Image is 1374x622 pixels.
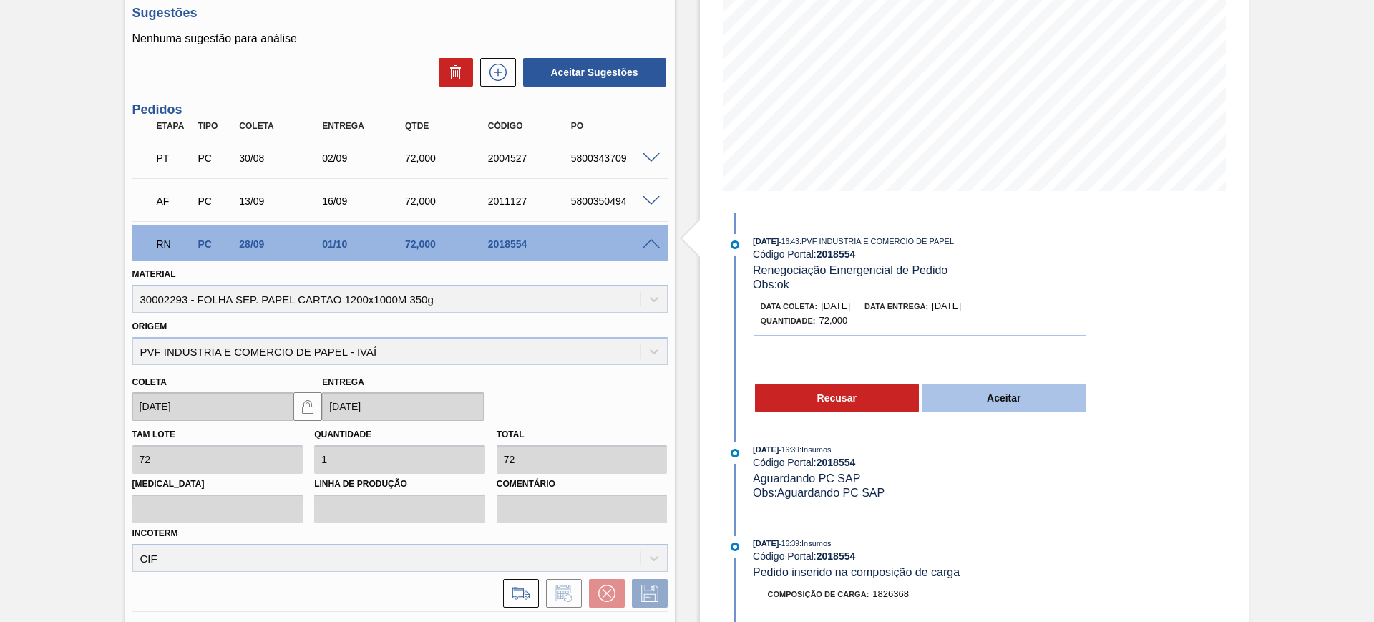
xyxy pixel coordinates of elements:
div: Em renegociação [153,228,196,260]
span: - 16:39 [779,540,799,548]
div: Nova sugestão [473,58,516,87]
div: 13/09/2025 [235,195,328,207]
div: 02/09/2025 [318,152,411,164]
span: : Insumos [799,445,832,454]
img: atual [731,449,739,457]
div: Aceitar Sugestões [516,57,668,88]
label: [MEDICAL_DATA] [132,474,303,495]
label: Entrega [322,377,364,387]
span: Data entrega: [864,302,928,311]
div: Pedido de Compra [194,238,237,250]
img: atual [731,240,739,249]
div: 5800350494 [567,195,661,207]
button: locked [293,392,322,421]
div: Etapa [153,121,196,131]
div: 16/09/2025 [318,195,411,207]
div: Pedido de Compra [194,195,237,207]
div: 30/08/2025 [235,152,328,164]
div: 01/10/2025 [318,238,411,250]
span: 72,000 [819,315,848,326]
div: 2018554 [484,238,578,250]
div: Entrega [318,121,411,131]
div: Salvar Pedido [625,579,668,608]
label: Incoterm [132,528,178,538]
div: PO [567,121,661,131]
div: Tipo [194,121,237,131]
div: 72,000 [401,238,494,250]
strong: 2018554 [817,550,856,562]
div: 2004527 [484,152,578,164]
div: 72,000 [401,195,494,207]
p: Nenhuma sugestão para análise [132,32,668,45]
span: Data coleta: [761,302,818,311]
label: Total [497,429,525,439]
img: locked [299,398,316,415]
div: Código Portal: [753,248,1093,260]
div: Coleta [235,121,328,131]
label: Origem [132,321,167,331]
div: 72,000 [401,152,494,164]
p: AF [157,195,193,207]
label: Material [132,269,176,279]
label: Linha de Produção [314,474,485,495]
span: Obs: ok [753,278,789,291]
span: - 16:39 [779,446,799,454]
div: Pedido em Trânsito [153,142,196,174]
label: Quantidade [314,429,371,439]
span: Composição de Carga : [768,590,869,598]
div: Aguardando Faturamento [153,185,196,217]
span: - 16:43 [779,238,799,246]
div: Código Portal: [753,457,1093,468]
div: Pedido de Compra [194,152,237,164]
p: PT [157,152,193,164]
strong: 2018554 [817,248,856,260]
span: Obs: Aguardando PC SAP [753,487,885,499]
div: Excluir Sugestões [432,58,473,87]
span: Quantidade : [761,316,816,325]
span: 1826368 [872,588,909,599]
div: 5800343709 [567,152,661,164]
label: Comentário [497,474,668,495]
span: Pedido inserido na composição de carga [753,566,960,578]
img: atual [731,543,739,551]
div: Ir para Composição de Carga [496,579,539,608]
label: Coleta [132,377,167,387]
button: Aceitar [922,384,1086,412]
button: Aceitar Sugestões [523,58,666,87]
div: 28/09/2025 [235,238,328,250]
h3: Sugestões [132,6,668,21]
span: : PVF INDUSTRIA E COMERCIO DE PAPEL [799,237,954,246]
button: Recusar [755,384,920,412]
div: Código Portal: [753,550,1093,562]
strong: 2018554 [817,457,856,468]
span: [DATE] [753,445,779,454]
span: [DATE] [753,237,779,246]
label: Tam lote [132,429,175,439]
span: : Insumos [799,539,832,548]
input: dd/mm/yyyy [322,392,484,421]
div: 2011127 [484,195,578,207]
p: RN [157,238,193,250]
input: dd/mm/yyyy [132,392,294,421]
div: Cancelar pedido [582,579,625,608]
span: Renegociação Emergencial de Pedido [753,264,947,276]
div: Informar alteração no pedido [539,579,582,608]
span: [DATE] [932,301,961,311]
div: Qtde [401,121,494,131]
span: [DATE] [753,539,779,548]
div: Código [484,121,578,131]
span: [DATE] [821,301,850,311]
h3: Pedidos [132,102,668,117]
span: Aguardando PC SAP [753,472,860,485]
